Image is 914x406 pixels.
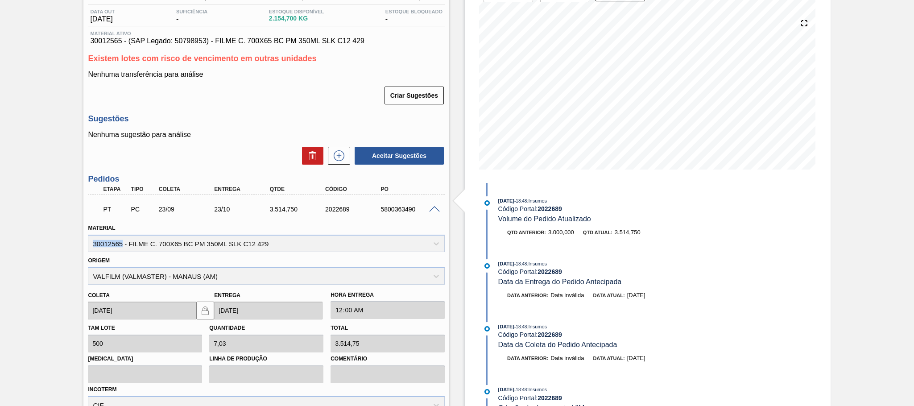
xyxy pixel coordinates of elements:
[484,389,490,394] img: atual
[331,325,348,331] label: Total
[593,293,624,298] span: Data atual:
[88,386,116,393] label: Incoterm
[212,186,274,192] div: Entrega
[484,326,490,331] img: atual
[209,352,323,365] label: Linha de Produção
[176,9,207,14] span: Suficiência
[88,352,202,365] label: [MEDICAL_DATA]
[157,206,219,213] div: 23/09/2025
[498,198,514,203] span: [DATE]
[627,292,645,298] span: [DATE]
[583,230,612,235] span: Qtd atual:
[514,387,527,392] span: - 18:48
[88,225,115,231] label: Material
[550,292,584,298] span: Data inválida
[200,305,211,316] img: locked
[498,387,514,392] span: [DATE]
[101,199,130,219] div: Pedido em Trânsito
[550,355,584,361] span: Data inválida
[385,9,443,14] span: Estoque Bloqueado
[507,293,548,298] span: Data anterior:
[498,268,710,275] div: Código Portal:
[507,230,546,235] span: Qtd anterior:
[88,257,110,264] label: Origem
[383,9,445,23] div: -
[498,341,617,348] span: Data da Coleta do Pedido Antecipada
[212,206,274,213] div: 23/10/2025
[385,87,444,104] button: Criar Sugestões
[88,174,445,184] h3: Pedidos
[527,387,547,392] span: : Insumos
[498,205,710,212] div: Código Portal:
[88,70,445,79] p: Nenhuma transferência para análise
[627,355,645,361] span: [DATE]
[90,15,115,23] span: [DATE]
[268,186,330,192] div: Qtde
[90,37,443,45] span: 30012565 - (SAP Legado: 50798953) - FILME C. 700X65 BC PM 350ML SLK C12 429
[129,186,158,192] div: Tipo
[88,131,445,139] p: Nenhuma sugestão para análise
[209,325,245,331] label: Quantidade
[498,331,710,338] div: Código Portal:
[214,292,240,298] label: Entrega
[88,302,196,319] input: dd/mm/yyyy
[323,206,385,213] div: 2022689
[507,356,548,361] span: Data anterior:
[269,9,324,14] span: Estoque Disponível
[355,147,444,165] button: Aceitar Sugestões
[593,356,624,361] span: Data atual:
[498,324,514,329] span: [DATE]
[88,292,109,298] label: Coleta
[514,199,527,203] span: - 18:48
[538,205,562,212] strong: 2022689
[498,215,591,223] span: Volume do Pedido Atualizado
[484,263,490,269] img: atual
[157,186,219,192] div: Coleta
[129,206,158,213] div: Pedido de Compra
[331,352,445,365] label: Comentário
[527,324,547,329] span: : Insumos
[527,261,547,266] span: : Insumos
[196,302,214,319] button: locked
[538,394,562,402] strong: 2022689
[269,15,324,22] span: 2.154,700 KG
[323,186,385,192] div: Código
[615,229,641,236] span: 3.514,750
[498,261,514,266] span: [DATE]
[538,331,562,338] strong: 2022689
[331,289,445,302] label: Hora Entrega
[298,147,323,165] div: Excluir Sugestões
[323,147,350,165] div: Nova sugestão
[268,206,330,213] div: 3.514,750
[514,261,527,266] span: - 18:48
[548,229,574,236] span: 3.000,000
[214,302,323,319] input: dd/mm/yyyy
[379,206,441,213] div: 5800363490
[174,9,210,23] div: -
[385,86,445,105] div: Criar Sugestões
[379,186,441,192] div: PO
[88,54,316,63] span: Existem lotes com risco de vencimento em outras unidades
[498,278,622,286] span: Data da Entrega do Pedido Antecipada
[527,198,547,203] span: : Insumos
[90,31,443,36] span: Material ativo
[90,9,115,14] span: Data out
[101,186,130,192] div: Etapa
[88,114,445,124] h3: Sugestões
[538,268,562,275] strong: 2022689
[103,206,128,213] p: PT
[514,324,527,329] span: - 18:48
[498,394,710,402] div: Código Portal:
[88,325,115,331] label: Tam lote
[350,146,445,166] div: Aceitar Sugestões
[484,200,490,206] img: atual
